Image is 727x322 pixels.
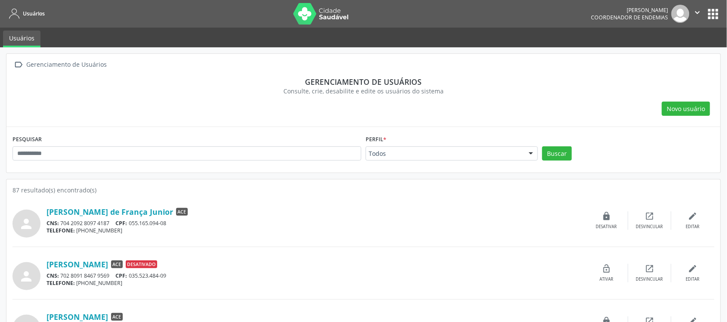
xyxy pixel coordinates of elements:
[12,133,42,146] label: PESQUISAR
[47,312,108,322] a: [PERSON_NAME]
[602,264,612,273] i: lock_open
[602,211,612,221] i: lock
[111,313,123,321] span: ACE
[116,272,127,279] span: CPF:
[47,272,59,279] span: CNS:
[19,216,34,232] i: person
[688,264,698,273] i: edit
[116,220,127,227] span: CPF:
[12,59,109,71] a:  Gerenciamento de Usuários
[662,102,710,116] button: Novo usuário
[591,6,668,14] div: [PERSON_NAME]
[25,59,109,71] div: Gerenciamento de Usuários
[6,6,45,21] a: Usuários
[19,87,708,96] div: Consulte, crie, desabilite e edite os usuários do sistema
[688,211,698,221] i: edit
[706,6,721,22] button: apps
[667,104,705,113] span: Novo usuário
[23,10,45,17] span: Usuários
[47,272,585,279] div: 702 8091 8467 9569 035.523.484-09
[19,269,34,284] i: person
[19,77,708,87] div: Gerenciamento de usuários
[47,227,585,234] div: [PHONE_NUMBER]
[645,264,655,273] i: open_in_new
[369,149,520,158] span: Todos
[47,279,75,287] span: TELEFONE:
[47,220,585,227] div: 704 2092 8097 4187 055.165.094-08
[671,5,690,23] img: img
[645,211,655,221] i: open_in_new
[600,276,614,282] div: Ativar
[176,208,188,216] span: ACE
[47,279,585,287] div: [PHONE_NUMBER]
[693,8,702,17] i: 
[542,146,572,161] button: Buscar
[126,260,157,268] span: Desativado
[12,186,715,195] div: 87 resultado(s) encontrado(s)
[3,31,40,47] a: Usuários
[111,260,123,268] span: ACE
[47,207,173,217] a: [PERSON_NAME] de França Junior
[690,5,706,23] button: 
[591,14,668,21] span: Coordenador de Endemias
[636,276,663,282] div: Desvincular
[686,224,700,230] div: Editar
[686,276,700,282] div: Editar
[47,227,75,234] span: TELEFONE:
[366,133,386,146] label: Perfil
[636,224,663,230] div: Desvincular
[12,59,25,71] i: 
[47,260,108,269] a: [PERSON_NAME]
[596,224,617,230] div: Desativar
[47,220,59,227] span: CNS:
